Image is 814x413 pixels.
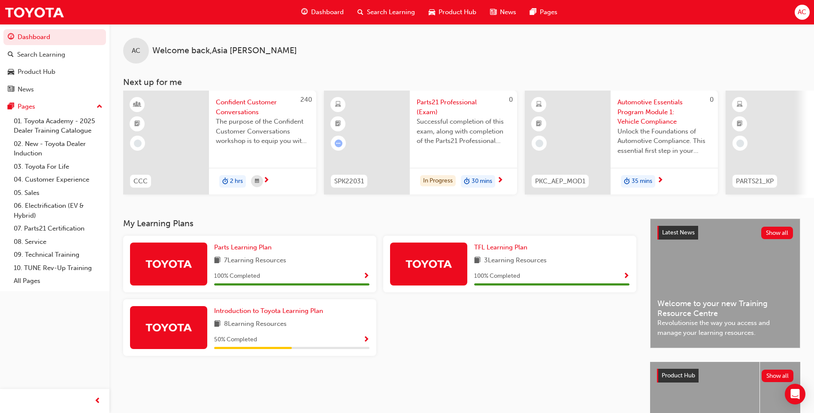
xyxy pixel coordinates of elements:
[134,118,140,130] span: booktick-icon
[10,160,106,173] a: 03. Toyota For Life
[3,82,106,97] a: News
[3,29,106,45] a: Dashboard
[484,255,547,266] span: 3 Learning Resources
[214,255,221,266] span: book-icon
[405,256,452,271] img: Trak
[10,173,106,186] a: 04. Customer Experience
[94,396,101,407] span: prev-icon
[500,7,516,17] span: News
[10,137,106,160] a: 02. New - Toyota Dealer Induction
[123,91,316,194] a: 240CCCConfident Customer ConversationsThe purpose of the Confident Customer Conversations worksho...
[10,261,106,275] a: 10. TUNE Rev-Up Training
[133,176,148,186] span: CCC
[10,199,106,222] a: 06. Electrification (EV & Hybrid)
[363,273,369,280] span: Show Progress
[530,7,536,18] span: pages-icon
[214,335,257,345] span: 50 % Completed
[509,96,513,103] span: 0
[483,3,523,21] a: news-iconNews
[662,229,695,236] span: Latest News
[255,176,259,187] span: calendar-icon
[420,175,456,187] div: In Progress
[657,369,793,383] a: Product HubShow all
[363,336,369,344] span: Show Progress
[363,334,369,345] button: Show Progress
[617,127,711,156] span: Unlock the Foundations of Automotive Compliance. This essential first step in your Automotive Ess...
[224,255,286,266] span: 7 Learning Resources
[214,271,260,281] span: 100 % Completed
[145,320,192,335] img: Trak
[474,255,481,266] span: book-icon
[10,235,106,249] a: 08. Service
[525,91,718,194] a: 0PKC_AEP_MOD1Automotive Essentials Program Module 1: Vehicle ComplianceUnlock the Foundations of ...
[216,117,309,146] span: The purpose of the Confident Customer Conversations workshop is to equip you with tools to commun...
[3,64,106,80] a: Product Hub
[798,7,806,17] span: AC
[657,226,793,240] a: Latest NewsShow all
[363,271,369,282] button: Show Progress
[8,68,14,76] span: car-icon
[795,5,810,20] button: AC
[429,7,435,18] span: car-icon
[335,118,341,130] span: booktick-icon
[311,7,344,17] span: Dashboard
[4,3,64,22] a: Trak
[230,176,243,186] span: 2 hrs
[736,140,744,147] span: learningRecordVerb_NONE-icon
[214,306,327,316] a: Introduction to Toyota Learning Plan
[657,299,793,318] span: Welcome to your new Training Resource Centre
[540,7,557,17] span: Pages
[8,33,14,41] span: guage-icon
[3,47,106,63] a: Search Learning
[422,3,483,21] a: car-iconProduct Hub
[214,243,272,251] span: Parts Learning Plan
[617,97,711,127] span: Automotive Essentials Program Module 1: Vehicle Compliance
[710,96,714,103] span: 0
[3,99,106,115] button: Pages
[216,97,309,117] span: Confident Customer Conversations
[657,177,663,185] span: next-icon
[536,118,542,130] span: booktick-icon
[657,318,793,337] span: Revolutionise the way you access and manage your learning resources.
[10,274,106,288] a: All Pages
[109,77,814,87] h3: Next up for me
[123,219,636,228] h3: My Learning Plans
[662,372,695,379] span: Product Hub
[214,243,275,252] a: Parts Learning Plan
[785,384,805,404] div: Open Intercom Messenger
[464,176,470,187] span: duration-icon
[367,7,415,17] span: Search Learning
[335,99,341,110] span: learningResourceType_ELEARNING-icon
[10,222,106,235] a: 07. Parts21 Certification
[417,117,510,146] span: Successful completion of this exam, along with completion of the Parts21 Professional eLearning m...
[294,3,351,21] a: guage-iconDashboard
[624,176,630,187] span: duration-icon
[474,243,531,252] a: TFL Learning Plan
[536,140,543,147] span: learningRecordVerb_NONE-icon
[152,46,297,56] span: Welcome back , Asia [PERSON_NAME]
[145,256,192,271] img: Trak
[536,99,542,110] span: learningResourceType_ELEARNING-icon
[334,176,364,186] span: SPK22031
[474,271,520,281] span: 100 % Completed
[3,27,106,99] button: DashboardSearch LearningProduct HubNews
[497,177,503,185] span: next-icon
[623,273,629,280] span: Show Progress
[650,219,800,348] a: Latest NewsShow allWelcome to your new Training Resource CentreRevolutionise the way you access a...
[535,176,585,186] span: PKC_AEP_MOD1
[134,99,140,110] span: learningResourceType_INSTRUCTOR_LED-icon
[18,102,35,112] div: Pages
[8,103,14,111] span: pages-icon
[18,67,55,77] div: Product Hub
[132,46,140,56] span: AC
[736,176,774,186] span: PARTS21_KP
[335,140,342,147] span: learningRecordVerb_ATTEMPT-icon
[417,97,510,117] span: Parts21 Professional (Exam)
[214,307,323,315] span: Introduction to Toyota Learning Plan
[301,7,308,18] span: guage-icon
[10,115,106,137] a: 01. Toyota Academy - 2025 Dealer Training Catalogue
[8,86,14,94] span: news-icon
[222,176,228,187] span: duration-icon
[10,186,106,200] a: 05. Sales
